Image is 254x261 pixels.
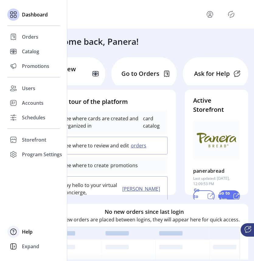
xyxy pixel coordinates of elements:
p: Last updated: [DATE], 12:09:53 PM [193,176,240,187]
p: See where to create [63,162,109,169]
span: Promotions [22,62,49,70]
span: Expand [22,243,39,250]
button: menu [205,9,215,19]
button: Publisher Panel [226,9,236,19]
span: Accounts [22,99,43,107]
p: Ask for Help [194,69,230,78]
span: Storefront [22,136,46,143]
p: Say hello to your virtual concierge, [63,182,120,196]
p: See where to review and edit [63,142,129,149]
p: Add New Card [50,65,88,83]
h4: Active Storefront [193,96,240,114]
span: Schedules [22,114,45,121]
span: Catalog [22,48,39,55]
p: Go to Test [194,187,204,206]
p: Go to Live [218,190,230,203]
button: orders [129,142,150,149]
h4: Take a tour of the platform [48,97,168,106]
span: Orders [22,33,38,41]
button: [PERSON_NAME] [120,185,164,192]
h6: No new orders since last login [105,208,184,216]
p: panerabread [193,166,224,176]
p: Go to Orders [121,69,159,78]
p: See where cards are created and organized in [63,115,141,129]
span: Help [22,228,33,235]
h3: Welcome back, Panera! [44,35,139,48]
span: Users [22,85,35,92]
p: When new orders are placed between logins, they will appear here for quick access. [48,216,240,223]
span: Dashboard [22,11,48,18]
span: Program Settings [22,151,62,158]
p: promotions [109,162,138,169]
p: card catalog [141,115,164,129]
